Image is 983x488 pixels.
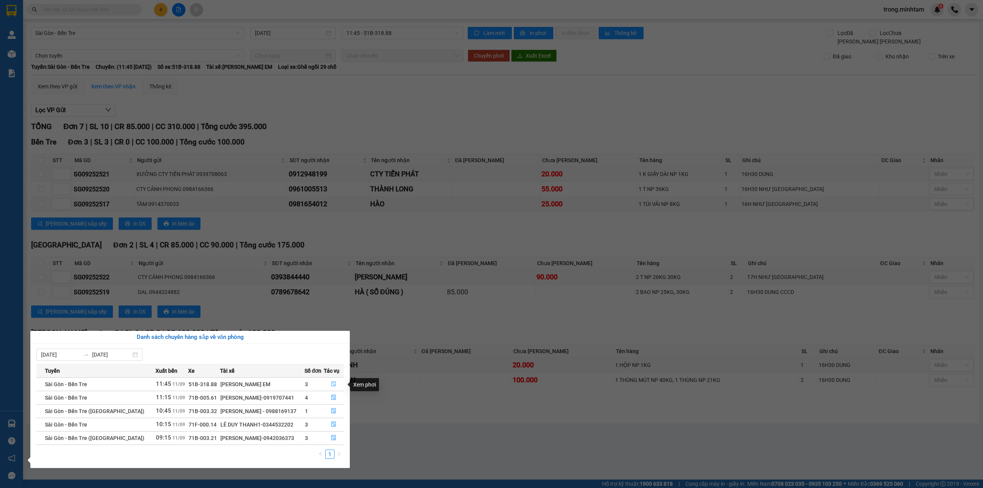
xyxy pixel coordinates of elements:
span: 11/09 [172,408,185,414]
input: Từ ngày [41,350,80,359]
span: Xuất bến [156,367,177,375]
div: LÊ DUY THANH1-0344532202 [220,420,304,429]
span: Sài Gòn - Bến Tre ([GEOGRAPHIC_DATA]) [45,408,144,414]
div: Danh sách chuyến hàng sắp về văn phòng [36,333,344,342]
span: 71F-000.14 [189,422,217,428]
button: file-done [324,378,344,390]
div: [PERSON_NAME] - 0988169137 [220,407,304,415]
span: 11/09 [172,422,185,427]
span: right [337,451,341,456]
span: file-done [331,395,336,401]
button: left [316,450,325,459]
button: file-done [324,432,344,444]
span: 11/09 [172,382,185,387]
span: Tuyến [45,367,60,375]
button: file-done [324,418,344,431]
span: Sài Gòn - Bến Tre ([GEOGRAPHIC_DATA]) [45,435,144,441]
span: 10:15 [156,421,171,428]
li: Previous Page [316,450,325,459]
span: 1 [305,408,308,414]
span: 71B-005.61 [189,395,217,401]
span: 10:45 [156,407,171,414]
span: 51B-318.88 [189,381,217,387]
li: 1 [325,450,334,459]
div: Xem phơi [350,378,379,391]
div: [PERSON_NAME]-0919707441 [220,393,304,402]
span: 3 [305,435,308,441]
div: [PERSON_NAME] EM [220,380,304,388]
span: 3 [305,422,308,428]
span: Xe [188,367,195,375]
button: right [334,450,344,459]
span: file-done [331,435,336,441]
span: 3 [305,381,308,387]
span: 11:15 [156,394,171,401]
span: Số đơn [304,367,322,375]
span: swap-right [83,352,89,358]
span: 11/09 [172,395,185,400]
button: file-done [324,392,344,404]
span: Sài Gòn - Bến Tre [45,422,87,428]
span: Sài Gòn - Bến Tre [45,395,87,401]
span: file-done [331,381,336,387]
span: Tác vụ [324,367,339,375]
span: 71B-003.32 [189,408,217,414]
input: Đến ngày [92,350,131,359]
span: file-done [331,408,336,414]
div: [PERSON_NAME]-0942036373 [220,434,304,442]
span: Sài Gòn - Bến Tre [45,381,87,387]
span: 09:15 [156,434,171,441]
span: to [83,352,89,358]
span: 11:45 [156,380,171,387]
span: left [318,451,323,456]
span: 11/09 [172,435,185,441]
span: Tài xế [220,367,235,375]
button: file-done [324,405,344,417]
a: 1 [326,450,334,458]
li: Next Page [334,450,344,459]
span: 71B-003.21 [189,435,217,441]
span: file-done [331,422,336,428]
span: 4 [305,395,308,401]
